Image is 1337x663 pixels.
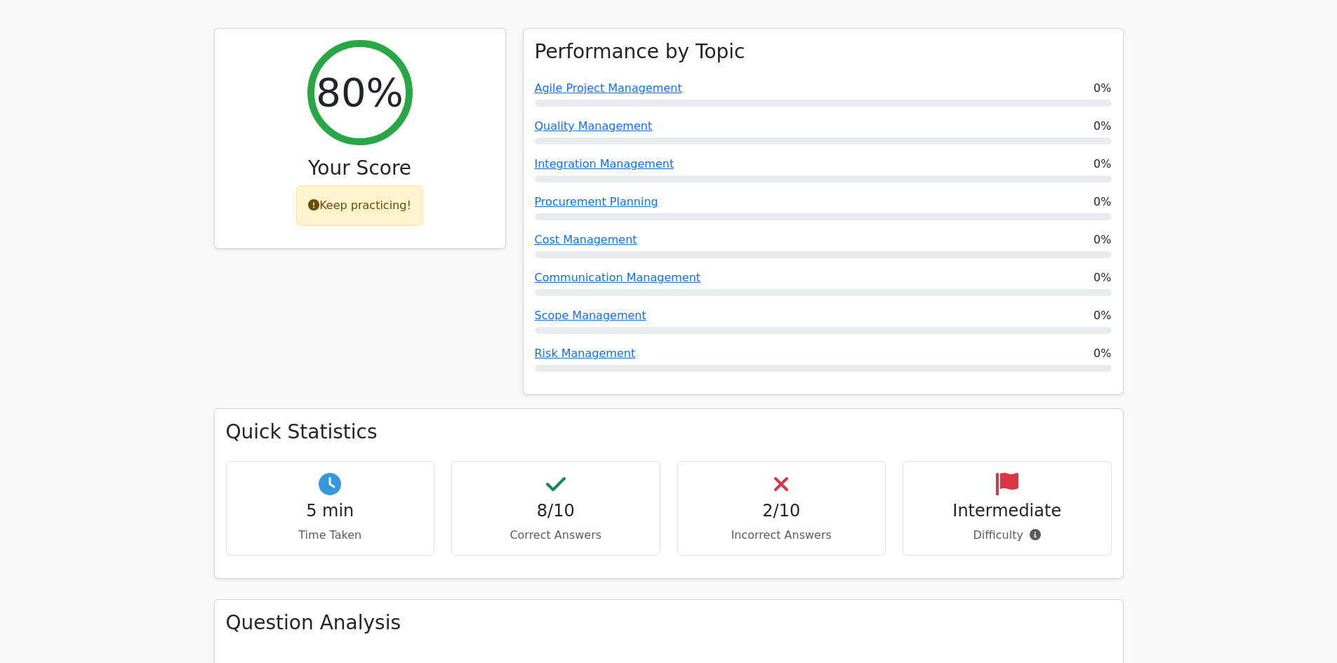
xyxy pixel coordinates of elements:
[689,501,874,521] h4: 2/10
[296,185,423,226] div: Keep practicing!
[689,527,874,544] p: Incorrect Answers
[316,69,403,116] h2: 80%
[463,527,648,544] p: Correct Answers
[535,233,637,246] a: Cost Management
[535,271,701,284] a: Communication Management
[1093,194,1111,210] span: 0%
[226,420,1112,444] h3: Quick Statistics
[914,501,1100,521] h4: Intermediate
[535,119,653,133] a: Quality Management
[238,527,423,544] p: Time Taken
[535,195,658,208] a: Procurement Planning
[535,81,682,95] a: Agile Project Management
[1093,345,1111,362] span: 0%
[1093,232,1111,248] span: 0%
[535,309,646,322] a: Scope Management
[1093,269,1111,286] span: 0%
[535,347,636,360] a: Risk Management
[226,156,494,180] h3: Your Score
[238,501,423,521] h4: 5 min
[1093,156,1111,173] span: 0%
[226,611,1112,635] h3: Question Analysis
[1093,80,1111,97] span: 0%
[535,40,745,64] h3: Performance by Topic
[914,527,1100,544] p: Difficulty
[1093,307,1111,324] span: 0%
[1093,118,1111,135] span: 0%
[535,157,674,170] a: Integration Management
[463,501,648,521] h4: 8/10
